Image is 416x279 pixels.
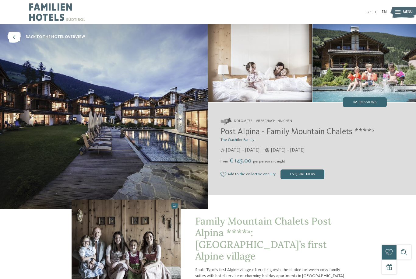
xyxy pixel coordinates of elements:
[220,138,254,142] span: The Wachtler Family
[265,148,270,152] i: Opening times in winter
[220,148,225,152] i: Opening times in summer
[382,10,387,14] a: EN
[7,32,85,43] a: back to the hotel overview
[271,147,305,154] span: [DATE] – [DATE]
[375,10,378,14] a: IT
[26,34,85,40] span: back to the hotel overview
[234,119,292,124] span: Dolomites – Vierschach-Innichen
[367,10,371,14] a: DE
[226,147,259,154] span: [DATE] – [DATE]
[220,128,374,136] span: Post Alpina - Family Mountain Chalets ****ˢ
[220,160,228,163] span: from
[403,10,413,15] span: Menu
[195,215,332,262] span: Family Mountain Chalets Post Alpina ****ˢ: [GEOGRAPHIC_DATA]’s first Alpine village
[353,100,377,104] span: Impressions
[312,24,416,102] img: The family hotel in Innichen with Alpine village flair
[228,158,252,164] span: € 145.00
[208,24,312,102] img: The family hotel in Innichen with Alpine village flair
[280,169,324,179] div: enquire now
[227,172,276,176] span: Add to the collective enquiry
[253,160,285,163] span: per person and night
